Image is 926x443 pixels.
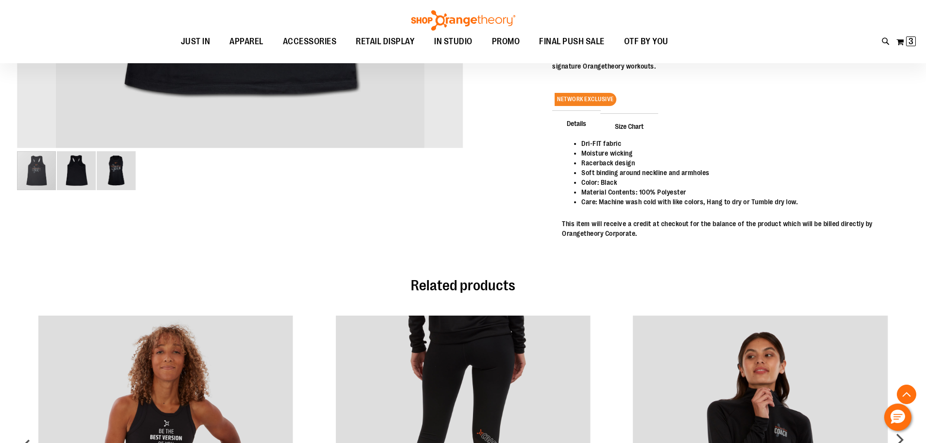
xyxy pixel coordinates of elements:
[57,150,97,191] div: image 2 of 3
[624,31,668,53] span: OTF BY YOU
[581,177,899,187] li: Color: Black
[410,10,517,31] img: Shop Orangetheory
[884,404,911,431] button: Hello, have a question? Let’s chat.
[581,148,899,158] li: Moisture wicking
[346,31,424,53] a: RETAIL DISPLAY
[581,168,899,177] li: Soft binding around neckline and armholes
[581,197,899,207] li: Care: Machine wash cold with like colors, Hang to dry or Tumble dry low.
[283,31,337,53] span: ACCESSORIES
[17,150,57,191] div: image 1 of 3
[57,151,96,190] img: OTF Ladies Coach FA23 Legend Tank - Black alternate image
[356,31,415,53] span: RETAIL DISPLAY
[229,31,263,53] span: APPAREL
[581,158,899,168] li: Racerback design
[181,31,210,53] span: JUST IN
[492,31,520,53] span: PROMO
[555,93,616,106] span: NETWORK EXCLUSIVE
[220,31,273,53] a: APPAREL
[482,31,530,53] a: PROMO
[273,31,347,53] a: ACCESSORIES
[552,110,601,136] span: Details
[97,150,136,191] div: image 3 of 3
[539,31,605,53] span: FINAL PUSH SALE
[424,31,482,53] a: IN STUDIO
[600,113,658,139] span: Size Chart
[909,36,913,46] span: 3
[581,187,899,197] li: Material Contents: 100% Polyester
[529,31,614,53] a: FINAL PUSH SALE
[581,139,899,148] li: Dri-FIT fabric
[434,31,472,53] span: IN STUDIO
[614,31,678,53] a: OTF BY YOU
[411,277,515,294] span: Related products
[97,151,136,190] img: OTF Ladies Coach FA23 Legend Tank - Black alternate image
[171,31,220,53] a: JUST IN
[562,219,899,238] p: This item will receive a credit at checkout for the balance of the product which will be billed d...
[897,385,916,404] button: Back To Top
